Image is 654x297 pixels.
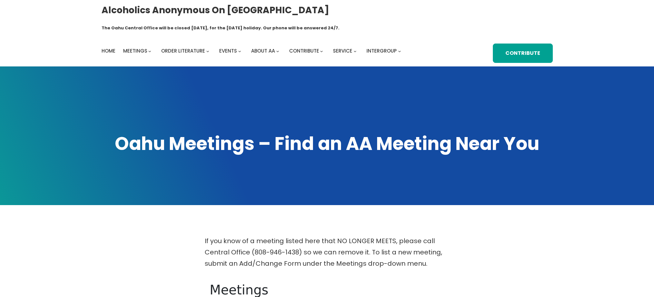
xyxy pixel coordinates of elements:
button: Contribute submenu [320,50,323,53]
h1: The Oahu Central Office will be closed [DATE], for the [DATE] holiday. Our phone will be answered... [102,25,339,31]
a: Events [219,46,237,55]
span: Contribute [289,47,319,54]
button: Events submenu [238,50,241,53]
a: About AA [251,46,275,55]
a: Service [333,46,352,55]
span: Events [219,47,237,54]
a: Contribute [493,44,552,63]
span: Home [102,47,115,54]
a: Intergroup [366,46,397,55]
h1: Oahu Meetings – Find an AA Meeting Near You [102,132,553,156]
nav: Intergroup [102,46,403,55]
button: About AA submenu [276,50,279,53]
p: If you know of a meeting listed here that NO LONGER MEETS, please call Central Office (808-946-14... [205,235,450,269]
a: Alcoholics Anonymous on [GEOGRAPHIC_DATA] [102,2,329,18]
button: Intergroup submenu [398,50,401,53]
button: Meetings submenu [148,50,151,53]
a: Home [102,46,115,55]
span: About AA [251,47,275,54]
span: Order Literature [161,47,205,54]
span: Service [333,47,352,54]
a: Meetings [123,46,147,55]
span: Meetings [123,47,147,54]
button: Service submenu [354,50,356,53]
a: Contribute [289,46,319,55]
span: Intergroup [366,47,397,54]
button: Order Literature submenu [206,50,209,53]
